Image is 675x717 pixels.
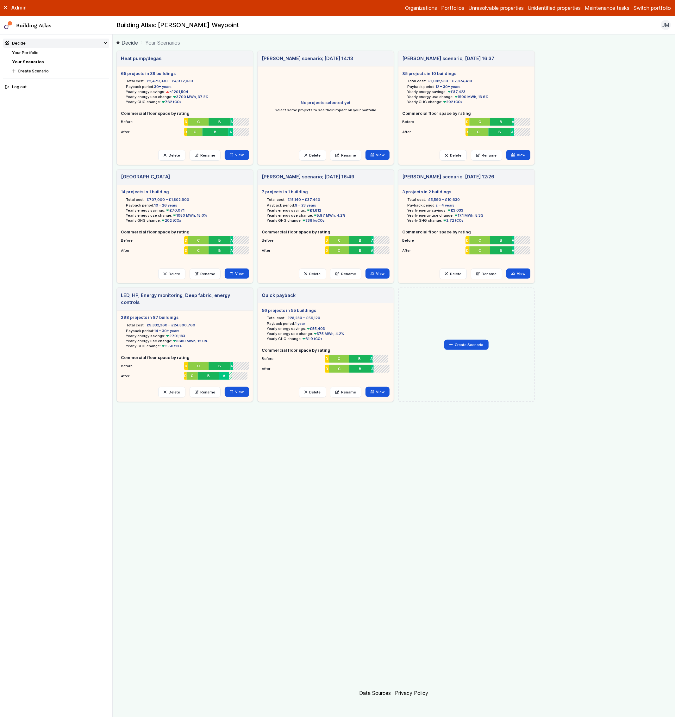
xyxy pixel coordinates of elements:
li: Yearly GHG change: [267,218,390,223]
li: After [262,363,390,372]
span: C [338,238,340,243]
span: C [338,366,340,371]
a: Rename [330,387,361,398]
span: 30+ years [154,84,172,89]
a: View [225,269,249,279]
span: 836 kgCO₂ [302,218,325,223]
span: B [359,356,361,361]
li: After [121,245,249,253]
a: Decide [116,39,138,46]
h5: 14 projects in 1 building [121,189,249,195]
h3: [PERSON_NAME] scenario; [DATE] 12:26 [403,173,495,180]
span: A [230,248,233,253]
li: Payback period: [126,84,249,89]
li: Yearly energy use change: [408,213,530,218]
span: 10 – 26 years [154,203,177,207]
span: B [500,119,502,124]
span: D [326,366,328,371]
span: B [498,129,501,134]
span: £701,183 [165,334,185,338]
h5: Commercial floor space by rating [403,110,530,116]
button: Delete [299,387,326,398]
a: View [225,387,249,397]
summary: Decide [3,39,109,48]
span: D [185,363,187,368]
a: Maintenance tasks [585,4,629,12]
h2: Building Atlas: [PERSON_NAME]-Waypoint [116,21,239,29]
span: 14 – 30+ years [154,329,179,333]
span: D [184,129,187,134]
button: Delete [440,269,467,279]
a: Your Scenarios [12,59,44,64]
span: A [224,374,226,379]
li: Yearly energy savings: [126,208,249,213]
a: Rename [190,150,221,161]
li: Yearly energy savings: [126,333,249,338]
li: Yearly GHG change: [408,218,530,223]
li: Payback period: [267,321,390,326]
span: C [478,248,481,253]
span: C [197,238,200,243]
li: Yearly energy use change: [408,94,530,99]
span: 2.72 tCO₂ [442,218,464,223]
li: Payback period: [408,203,530,208]
span: 17.1 MWh, 5.3% [454,213,484,218]
span: C [338,356,340,361]
span: £3,033 [447,208,464,213]
h5: Commercial floor space by rating [262,229,390,235]
span: D [326,356,328,361]
span: C [477,129,479,134]
span: Your Scenarios [145,39,180,46]
span: 12 – 30+ years [436,84,461,89]
span: £55,403 [306,326,325,331]
span: A [230,119,233,124]
div: Decide [5,40,26,46]
li: After [121,127,249,135]
a: Rename [190,387,221,398]
span: 2 – 4 years [436,203,455,207]
span: B [214,129,216,134]
li: Yearly energy use change: [126,213,249,218]
span: D [185,119,187,124]
a: View [366,150,390,160]
a: Organizations [405,4,437,12]
li: Yearly GHG change: [126,99,249,104]
button: Delete [158,387,185,398]
button: Delete [299,269,326,279]
li: Yearly GHG change: [267,336,390,341]
span: A [230,363,233,368]
span: A [371,238,374,243]
span: 8680 MWh, 12.0% [172,339,208,343]
a: Privacy Policy [395,690,428,696]
li: After [403,245,530,253]
h5: No projects selected yet [262,100,390,106]
span: A [371,366,374,371]
li: Before [121,361,249,369]
li: Yearly energy use change: [126,338,249,343]
h3: [PERSON_NAME] scenario; [DATE] 16:49 [262,173,354,180]
h5: Commercial floor space by rating [262,347,390,353]
a: Rename [190,269,221,279]
span: £707,000 – £1,802,600 [147,197,189,202]
span: D [466,129,468,134]
button: Delete [440,150,467,161]
span: £28,280 – £56,120 [287,315,320,320]
a: Rename [471,150,502,161]
span: B [359,248,361,253]
h3: LED, HP, Energy monitoring, Deep fabric, energy controls [121,292,249,306]
span: D [326,248,328,253]
span: B [218,363,221,368]
span: 762 tCO₂ [161,100,181,104]
h5: 65 projects in 38 buildings [121,71,249,77]
h5: Commercial floor space by rating [121,110,249,116]
span: B [208,374,210,379]
h5: Commercial floor space by rating [403,229,530,235]
span: 3700 MWh, 37.2% [172,95,208,99]
span: A [512,238,515,243]
h5: 85 projects in 10 buildings [403,71,530,77]
span: 9 – 23 years [295,203,316,207]
span: C [478,238,481,243]
span: C [191,374,194,379]
span: £70,071 [165,208,184,213]
span: 292 tCO₂ [442,100,463,104]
